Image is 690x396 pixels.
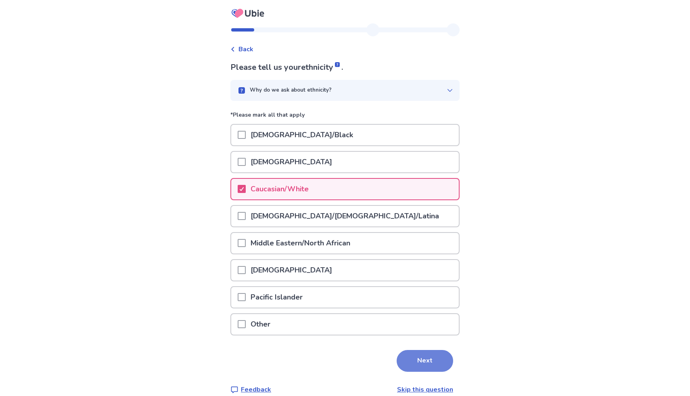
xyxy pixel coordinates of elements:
p: Pacific Islander [246,287,307,308]
p: Middle Eastern/North African [246,233,355,254]
p: Feedback [241,385,271,394]
p: Please tell us your . [230,61,460,73]
p: [DEMOGRAPHIC_DATA] [246,152,337,172]
a: Skip this question [397,385,453,394]
a: Feedback [230,385,271,394]
p: Other [246,314,275,335]
span: Back [238,44,253,54]
p: *Please mark all that apply [230,111,460,124]
button: Next [397,350,453,372]
p: [DEMOGRAPHIC_DATA]/[DEMOGRAPHIC_DATA]/Latina [246,206,444,226]
span: ethnicity [301,62,341,73]
p: [DEMOGRAPHIC_DATA] [246,260,337,281]
p: Caucasian/White [246,179,314,199]
p: Why do we ask about ethnicity? [250,86,332,94]
p: [DEMOGRAPHIC_DATA]/Black [246,125,358,145]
